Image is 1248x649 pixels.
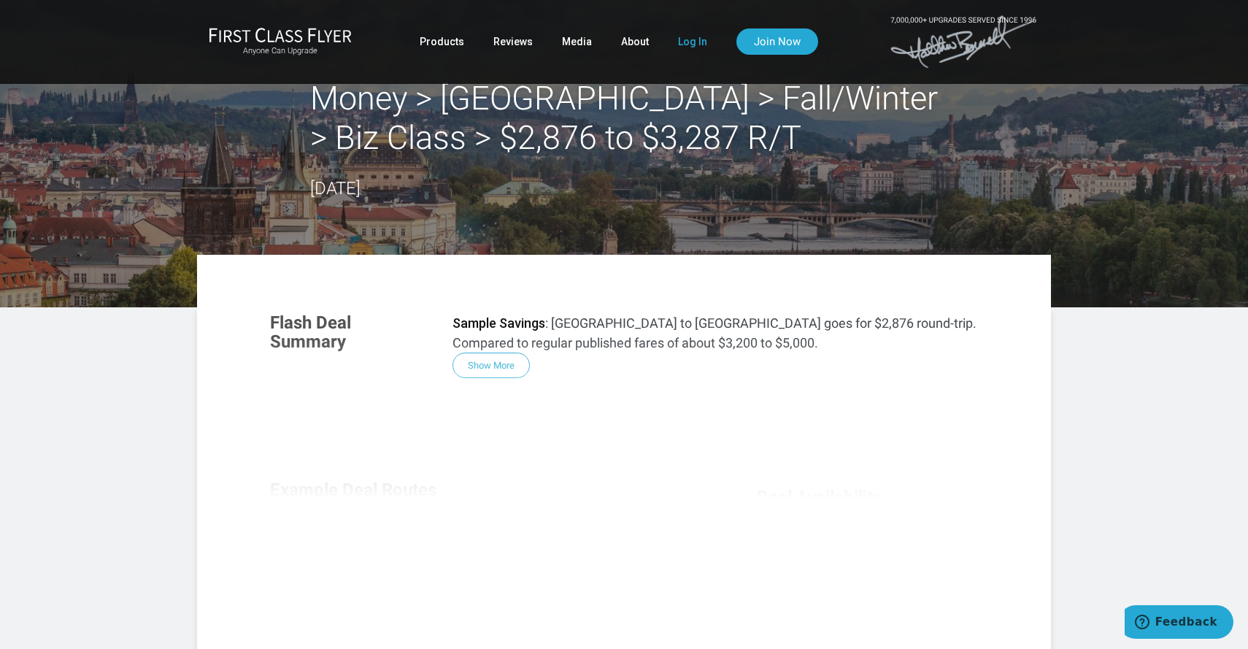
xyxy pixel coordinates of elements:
a: Log In [678,28,707,55]
a: Reviews [493,28,533,55]
a: First Class FlyerAnyone Can Upgrade [209,27,352,56]
a: Join Now [736,28,818,55]
small: Anyone Can Upgrade [209,46,352,56]
iframe: Opens a widget where you can find more information [1125,605,1233,642]
p: : [GEOGRAPHIC_DATA] to [GEOGRAPHIC_DATA] goes for $2,876 round-trip. Compared to regular publishe... [452,313,978,353]
a: Products [420,28,464,55]
time: [DATE] [310,178,361,199]
a: Media [562,28,592,55]
h3: Flash Deal Summary [270,313,431,352]
a: About [621,28,649,55]
strong: Sample Savings [452,315,545,331]
h2: Money > [GEOGRAPHIC_DATA] > Fall/Winter > Biz Class > $2,876 to $3,287 R/T [310,79,938,158]
img: First Class Flyer [209,27,352,42]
